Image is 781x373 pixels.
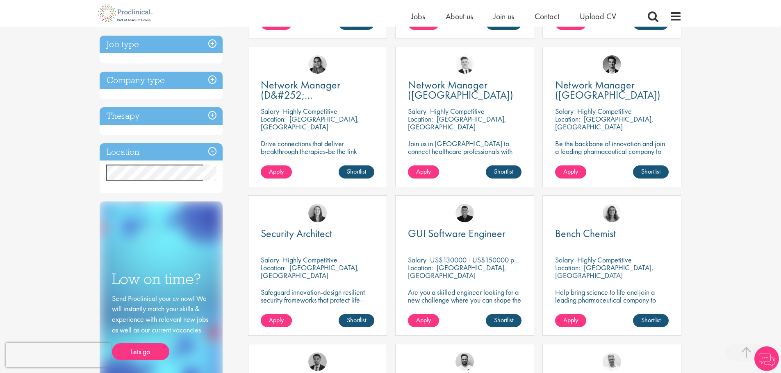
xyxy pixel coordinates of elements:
[261,263,286,272] span: Location:
[308,353,327,371] img: Carl Gbolade
[603,204,621,222] img: Jackie Cerchio
[430,106,485,116] p: Highly Competitive
[555,165,586,179] a: Apply
[112,271,210,287] h3: Low on time?
[112,293,210,361] div: Send Proclinical your cv now! We will instantly match your skills & experience with relevant new ...
[100,36,223,53] h3: Job type
[408,114,506,131] p: [GEOGRAPHIC_DATA], [GEOGRAPHIC_DATA]
[555,228,669,239] a: Bench Chemist
[486,314,521,327] a: Shortlist
[100,107,223,125] h3: Therapy
[261,288,374,319] p: Safeguard innovation-design resilient security frameworks that protect life-changing pharmaceutic...
[261,228,374,239] a: Security Architect
[411,11,425,22] a: Jobs
[408,106,426,116] span: Salary
[430,255,540,264] p: US$130000 - US$150000 per annum
[408,165,439,179] a: Apply
[261,226,332,240] span: Security Architect
[308,55,327,74] img: Anjali Parbhu
[577,106,632,116] p: Highly Competitive
[261,114,359,131] p: [GEOGRAPHIC_DATA], [GEOGRAPHIC_DATA]
[339,314,374,327] a: Shortlist
[408,263,506,280] p: [GEOGRAPHIC_DATA], [GEOGRAPHIC_DATA]
[100,72,223,89] h3: Company type
[754,346,779,371] img: Chatbot
[577,255,632,264] p: Highly Competitive
[408,80,521,100] a: Network Manager ([GEOGRAPHIC_DATA])
[603,353,621,371] img: Joshua Bye
[408,78,513,102] span: Network Manager ([GEOGRAPHIC_DATA])
[261,106,279,116] span: Salary
[555,263,580,272] span: Location:
[563,167,578,176] span: Apply
[455,55,474,74] img: Nicolas Daniel
[261,114,286,124] span: Location:
[563,316,578,324] span: Apply
[555,114,580,124] span: Location:
[261,263,359,280] p: [GEOGRAPHIC_DATA], [GEOGRAPHIC_DATA]
[555,78,660,102] span: Network Manager ([GEOGRAPHIC_DATA])
[535,11,559,22] a: Contact
[283,255,337,264] p: Highly Competitive
[408,263,433,272] span: Location:
[455,204,474,222] img: Christian Andersen
[580,11,616,22] a: Upload CV
[112,343,169,360] a: Lets go
[494,11,514,22] a: Join us
[308,204,327,222] img: Mia Kellerman
[261,314,292,327] a: Apply
[603,55,621,74] img: Max Slevogt
[555,114,653,131] p: [GEOGRAPHIC_DATA], [GEOGRAPHIC_DATA]
[261,80,374,100] a: Network Manager (D&#252;[GEOGRAPHIC_DATA])
[408,228,521,239] a: GUI Software Engineer
[555,80,669,100] a: Network Manager ([GEOGRAPHIC_DATA])
[455,353,474,371] img: Emile De Beer
[555,140,669,171] p: Be the backbone of innovation and join a leading pharmaceutical company to help keep life-changin...
[416,167,431,176] span: Apply
[408,288,521,319] p: Are you a skilled engineer looking for a new challenge where you can shape the future of healthca...
[446,11,473,22] a: About us
[408,140,521,171] p: Join us in [GEOGRAPHIC_DATA] to connect healthcare professionals with breakthrough therapies and ...
[261,140,374,171] p: Drive connections that deliver breakthrough therapies-be the link between innovation and impact i...
[283,106,337,116] p: Highly Competitive
[408,314,439,327] a: Apply
[6,343,111,367] iframe: reCAPTCHA
[408,255,426,264] span: Salary
[269,167,284,176] span: Apply
[261,165,292,179] a: Apply
[261,255,279,264] span: Salary
[408,226,505,240] span: GUI Software Engineer
[269,316,284,324] span: Apply
[633,314,669,327] a: Shortlist
[555,255,574,264] span: Salary
[416,316,431,324] span: Apply
[339,165,374,179] a: Shortlist
[100,143,223,161] h3: Location
[555,263,653,280] p: [GEOGRAPHIC_DATA], [GEOGRAPHIC_DATA]
[555,314,586,327] a: Apply
[261,78,363,112] span: Network Manager (D&#252;[GEOGRAPHIC_DATA])
[555,106,574,116] span: Salary
[633,165,669,179] a: Shortlist
[555,226,616,240] span: Bench Chemist
[408,114,433,124] span: Location:
[555,288,669,327] p: Help bring science to life and join a leading pharmaceutical company to play a key role in delive...
[486,165,521,179] a: Shortlist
